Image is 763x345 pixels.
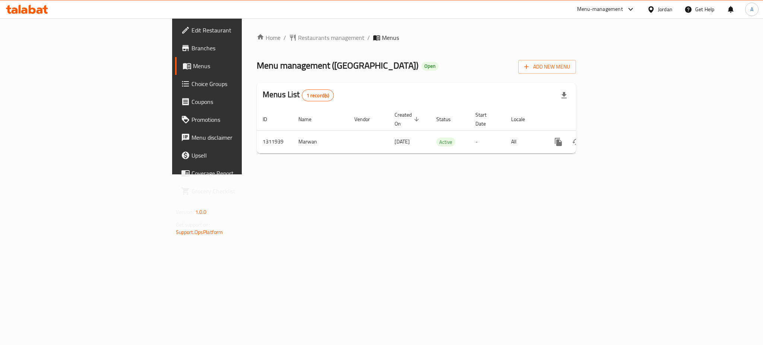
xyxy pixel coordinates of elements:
a: Promotions [175,111,300,129]
div: Menu-management [577,5,623,14]
nav: breadcrumb [257,33,576,42]
span: Locale [511,115,535,124]
span: Menus [193,61,294,70]
span: Branches [191,44,294,53]
span: ID [263,115,277,124]
span: Upsell [191,151,294,160]
span: Active [436,138,455,146]
span: [DATE] [395,137,410,146]
a: Coupons [175,93,300,111]
a: Grocery Checklist [175,182,300,200]
a: Choice Groups [175,75,300,93]
a: Menu disclaimer [175,129,300,146]
a: Menus [175,57,300,75]
button: Change Status [567,133,585,151]
li: / [367,33,370,42]
a: Upsell [175,146,300,164]
td: All [505,130,544,153]
table: enhanced table [257,108,627,153]
span: A [750,5,753,13]
span: 1.0.0 [195,207,207,217]
span: Get support on: [176,220,210,230]
a: Edit Restaurant [175,21,300,39]
span: Coverage Report [191,169,294,178]
div: Total records count [302,89,334,101]
span: Status [436,115,460,124]
span: Add New Menu [524,62,570,72]
a: Branches [175,39,300,57]
span: Restaurants management [298,33,364,42]
a: Coverage Report [175,164,300,182]
span: Version: [176,207,194,217]
span: Start Date [475,110,496,128]
div: Active [436,137,455,146]
span: Menus [382,33,399,42]
span: Menu management ( [GEOGRAPHIC_DATA] ) [257,57,418,74]
span: Created On [395,110,421,128]
h2: Menus List [263,89,334,101]
span: Grocery Checklist [191,187,294,196]
div: Jordan [658,5,672,13]
span: Menu disclaimer [191,133,294,142]
span: Open [421,63,439,69]
span: Coupons [191,97,294,106]
td: - [469,130,505,153]
span: Vendor [354,115,380,124]
span: Name [298,115,321,124]
span: Promotions [191,115,294,124]
button: more [550,133,567,151]
th: Actions [544,108,627,131]
span: 1 record(s) [302,92,334,99]
a: Restaurants management [289,33,364,42]
div: Open [421,62,439,71]
div: Export file [555,86,573,104]
a: Support.OpsPlatform [176,227,223,237]
button: Add New Menu [518,60,576,74]
span: Choice Groups [191,79,294,88]
td: Marwan [292,130,348,153]
span: Edit Restaurant [191,26,294,35]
